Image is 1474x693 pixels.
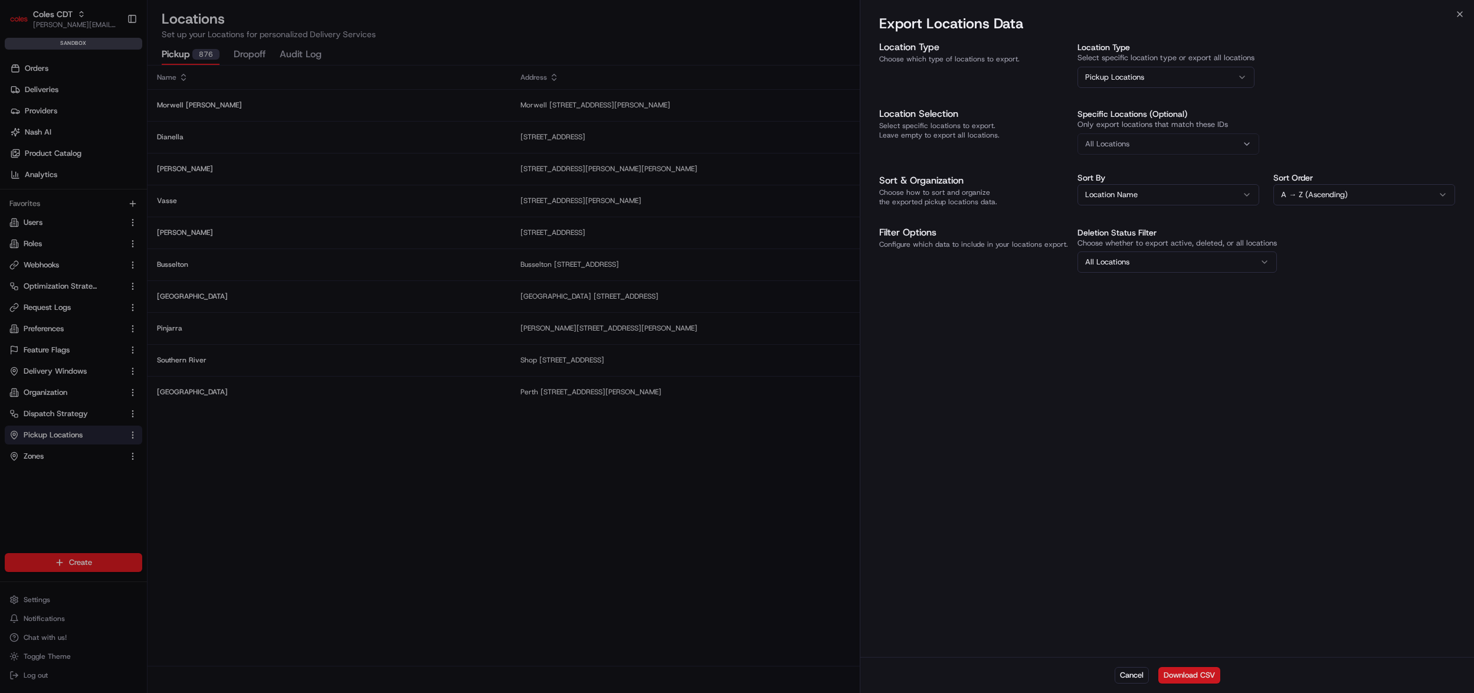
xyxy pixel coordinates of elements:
[40,125,149,134] div: We're available if you need us!
[879,188,1068,207] p: Choose how to sort and organize the exported pickup locations data.
[100,172,109,182] div: 💻
[12,113,33,134] img: 1736555255976-a54dd68f-1ca7-489b-9aae-adbdc363a1c4
[879,107,1068,121] h3: Location Selection
[879,174,1068,188] h3: Sort & Organization
[879,40,1068,54] h3: Location Type
[40,113,194,125] div: Start new chat
[1077,121,1259,129] p: Only export locations that match these IDs
[7,166,95,188] a: 📗Knowledge Base
[12,47,215,66] p: Welcome 👋
[1115,667,1149,684] button: Cancel
[112,171,189,183] span: API Documentation
[1077,42,1130,53] label: Location Type
[12,12,35,35] img: Nash
[879,240,1068,249] p: Configure which data to include in your locations export.
[83,200,143,209] a: Powered byPylon
[1077,54,1254,62] p: Select specific location type or export all locations
[1077,174,1259,182] label: Sort By
[24,171,90,183] span: Knowledge Base
[1085,139,1129,149] span: All Locations
[12,172,21,182] div: 📗
[95,166,194,188] a: 💻API Documentation
[1077,240,1277,247] p: Choose whether to export active, deleted, or all locations
[879,225,1068,240] h3: Filter Options
[879,121,1068,140] p: Select specific locations to export. Leave empty to export all locations.
[1077,133,1259,155] button: All Locations
[1273,174,1455,182] label: Sort Order
[879,54,1068,64] p: Choose which type of locations to export.
[1077,227,1157,238] label: Deletion Status Filter
[117,200,143,209] span: Pylon
[31,76,195,89] input: Clear
[879,14,1455,33] h2: Export Locations Data
[201,116,215,130] button: Start new chat
[1158,667,1220,684] button: Download CSV
[1077,109,1187,119] label: Specific Locations (Optional)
